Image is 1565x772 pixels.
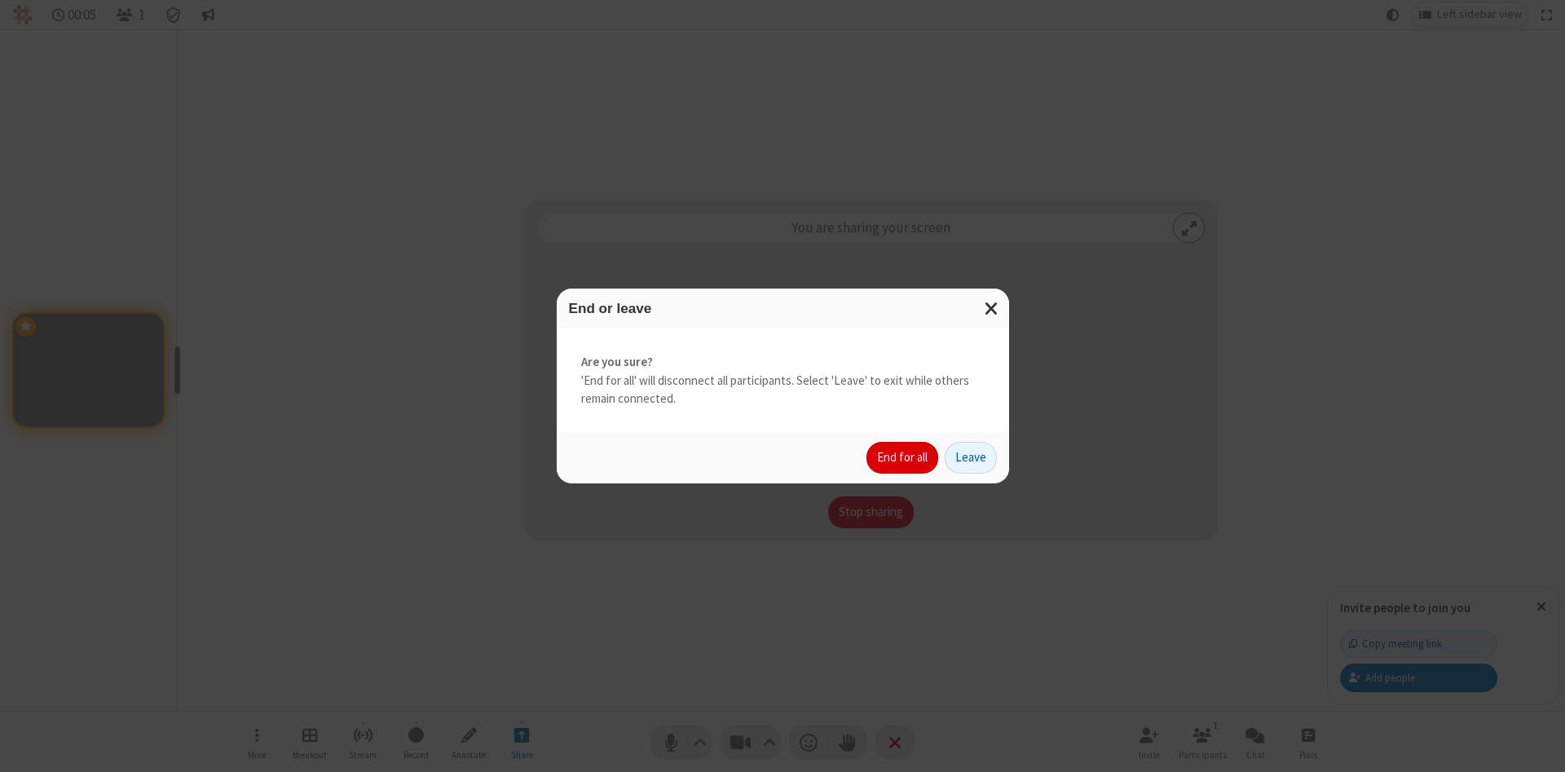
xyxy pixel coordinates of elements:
button: Leave [945,442,997,474]
strong: Are you sure? [581,353,985,372]
button: Close modal [975,289,1009,329]
h3: End or leave [569,301,997,316]
div: 'End for all' will disconnect all participants. Select 'Leave' to exit while others remain connec... [557,329,1009,433]
button: End for all [866,442,938,474]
